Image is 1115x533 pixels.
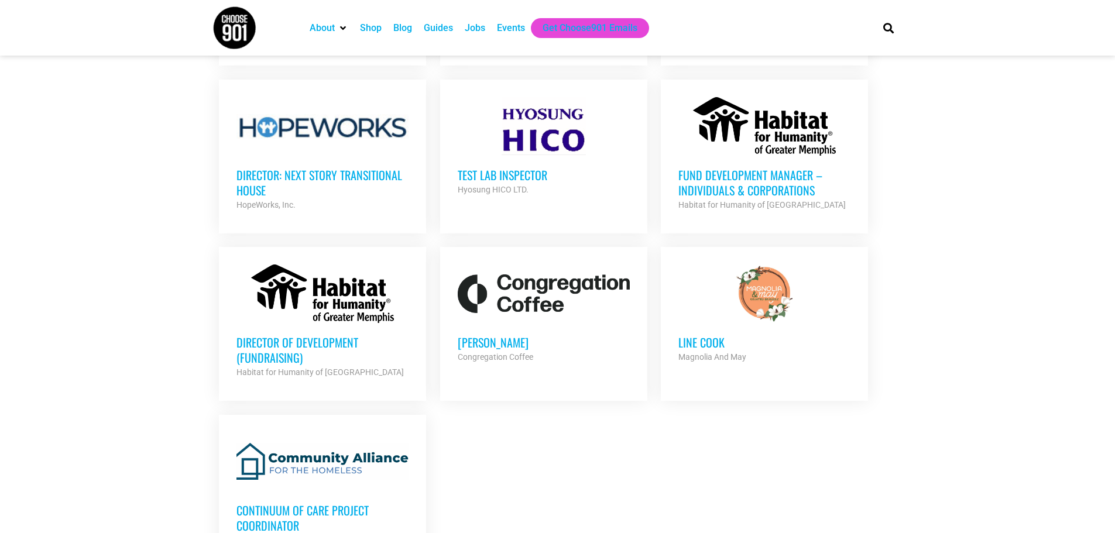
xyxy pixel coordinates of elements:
a: Shop [360,21,382,35]
a: Line cook Magnolia And May [661,247,868,381]
strong: Congregation Coffee [458,352,533,362]
h3: [PERSON_NAME] [458,335,630,350]
h3: Continuum of Care Project Coordinator [236,503,409,533]
a: Director: Next Story Transitional House HopeWorks, Inc. [219,80,426,229]
h3: Director of Development (Fundraising) [236,335,409,365]
div: About [304,18,354,38]
a: Events [497,21,525,35]
h3: Line cook [678,335,850,350]
strong: Habitat for Humanity of [GEOGRAPHIC_DATA] [678,200,846,209]
a: Fund Development Manager – Individuals & Corporations Habitat for Humanity of [GEOGRAPHIC_DATA] [661,80,868,229]
nav: Main nav [304,18,863,38]
h3: Test Lab Inspector [458,167,630,183]
h3: Director: Next Story Transitional House [236,167,409,198]
a: Blog [393,21,412,35]
strong: Habitat for Humanity of [GEOGRAPHIC_DATA] [236,367,404,377]
a: [PERSON_NAME] Congregation Coffee [440,247,647,381]
a: Guides [424,21,453,35]
a: About [310,21,335,35]
a: Test Lab Inspector Hyosung HICO LTD. [440,80,647,214]
strong: Hyosung HICO LTD. [458,185,529,194]
h3: Fund Development Manager – Individuals & Corporations [678,167,850,198]
div: Search [879,18,898,37]
a: Director of Development (Fundraising) Habitat for Humanity of [GEOGRAPHIC_DATA] [219,247,426,397]
a: Jobs [465,21,485,35]
strong: HopeWorks, Inc. [236,200,296,209]
a: Get Choose901 Emails [543,21,637,35]
strong: Magnolia And May [678,352,746,362]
